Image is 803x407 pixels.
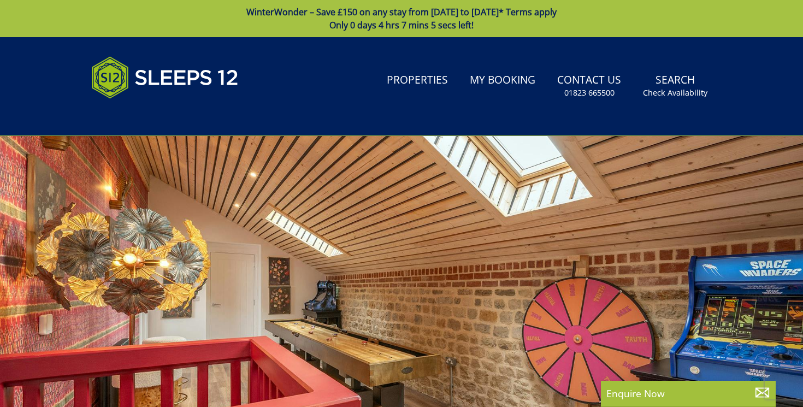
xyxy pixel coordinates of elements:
[91,50,239,105] img: Sleeps 12
[553,68,625,104] a: Contact Us01823 665500
[329,19,474,31] span: Only 0 days 4 hrs 7 mins 5 secs left!
[465,68,540,93] a: My Booking
[639,68,712,104] a: SearchCheck Availability
[382,68,452,93] a: Properties
[86,111,200,121] iframe: Customer reviews powered by Trustpilot
[643,87,707,98] small: Check Availability
[564,87,615,98] small: 01823 665500
[606,386,770,400] p: Enquire Now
